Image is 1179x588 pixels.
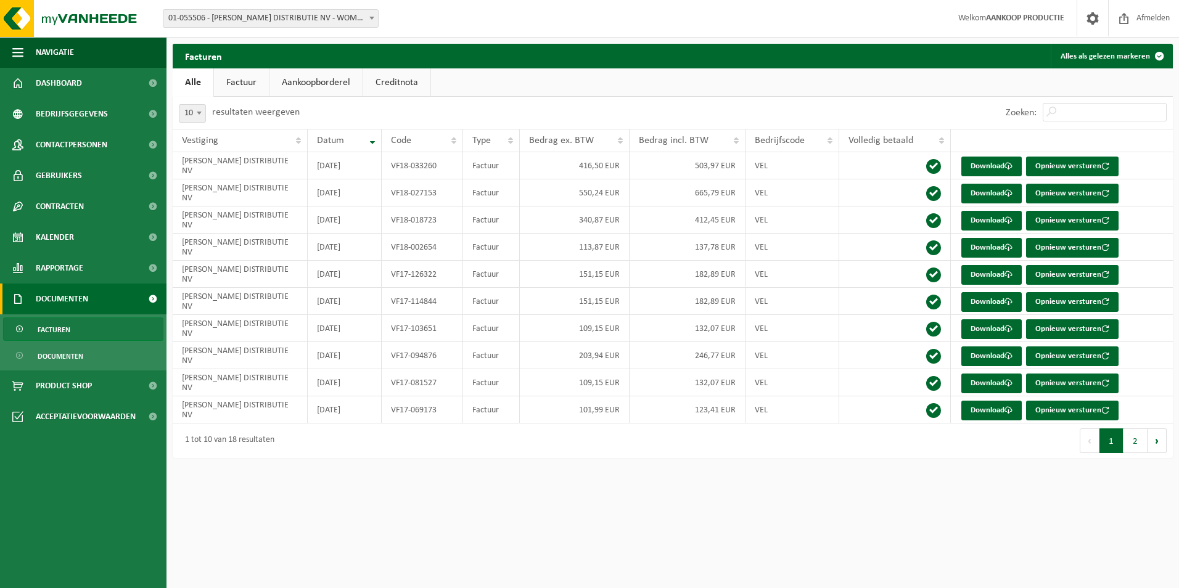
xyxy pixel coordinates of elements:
span: Contracten [36,191,84,222]
td: VF17-103651 [382,315,464,342]
td: 203,94 EUR [520,342,630,369]
a: Aankoopborderel [269,68,363,97]
td: [DATE] [308,315,382,342]
td: Factuur [463,234,520,261]
td: [PERSON_NAME] DISTRIBUTIE NV [173,342,308,369]
td: 132,07 EUR [630,369,746,396]
td: [DATE] [308,288,382,315]
span: Dashboard [36,68,82,99]
td: 550,24 EUR [520,179,630,206]
span: Vestiging [182,136,218,145]
span: Navigatie [36,37,74,68]
button: Opnieuw versturen [1026,319,1119,339]
td: Factuur [463,288,520,315]
button: Opnieuw versturen [1026,157,1119,176]
td: VEL [746,288,839,315]
td: [PERSON_NAME] DISTRIBUTIE NV [173,206,308,234]
a: Creditnota [363,68,430,97]
button: Opnieuw versturen [1026,292,1119,312]
td: [PERSON_NAME] DISTRIBUTIE NV [173,152,308,179]
a: Download [961,184,1022,203]
td: VF17-081527 [382,369,464,396]
td: VEL [746,206,839,234]
span: Facturen [38,318,70,341]
span: Product Shop [36,370,92,401]
h2: Facturen [173,44,234,68]
td: Factuur [463,342,520,369]
td: 340,87 EUR [520,206,630,234]
button: Opnieuw versturen [1026,346,1119,366]
div: 1 tot 10 van 18 resultaten [179,430,274,452]
button: Opnieuw versturen [1026,184,1119,203]
span: Gebruikers [36,160,82,191]
a: Download [961,401,1022,420]
span: 10 [179,104,206,123]
a: Download [961,319,1022,339]
button: Opnieuw versturen [1026,401,1119,420]
td: [DATE] [308,234,382,261]
td: [DATE] [308,206,382,234]
button: Opnieuw versturen [1026,211,1119,231]
button: Opnieuw versturen [1026,238,1119,258]
td: Factuur [463,152,520,179]
td: VEL [746,396,839,423]
td: Factuur [463,261,520,288]
button: Alles als gelezen markeren [1051,44,1172,68]
td: [PERSON_NAME] DISTRIBUTIE NV [173,179,308,206]
td: Factuur [463,369,520,396]
td: VF18-033260 [382,152,464,179]
span: Contactpersonen [36,129,107,160]
td: VF17-094876 [382,342,464,369]
button: Next [1148,428,1167,453]
td: [PERSON_NAME] DISTRIBUTIE NV [173,396,308,423]
span: Volledig betaald [848,136,913,145]
td: VF18-027153 [382,179,464,206]
button: Opnieuw versturen [1026,374,1119,393]
td: [DATE] [308,369,382,396]
a: Download [961,292,1022,312]
span: Bedrijfsgegevens [36,99,108,129]
td: 132,07 EUR [630,315,746,342]
td: VEL [746,152,839,179]
td: 665,79 EUR [630,179,746,206]
td: 101,99 EUR [520,396,630,423]
a: Download [961,211,1022,231]
td: Factuur [463,396,520,423]
td: 123,41 EUR [630,396,746,423]
td: 416,50 EUR [520,152,630,179]
td: VEL [746,369,839,396]
td: 151,15 EUR [520,288,630,315]
td: [DATE] [308,179,382,206]
td: 246,77 EUR [630,342,746,369]
span: Bedrijfscode [755,136,805,145]
span: Bedrag ex. BTW [529,136,594,145]
span: Kalender [36,222,74,253]
td: VEL [746,234,839,261]
td: [PERSON_NAME] DISTRIBUTIE NV [173,369,308,396]
td: [DATE] [308,261,382,288]
label: Zoeken: [1006,108,1037,118]
a: Download [961,346,1022,366]
td: 109,15 EUR [520,315,630,342]
td: 182,89 EUR [630,288,746,315]
button: 2 [1124,428,1148,453]
td: VF17-114844 [382,288,464,315]
a: Facturen [3,317,163,341]
td: VF17-069173 [382,396,464,423]
span: 10 [179,105,205,122]
td: 137,78 EUR [630,234,746,261]
span: 01-055506 - CHARLES DISTRIBUTIE NV - WOMMELGEM [163,10,378,27]
td: 151,15 EUR [520,261,630,288]
td: Factuur [463,206,520,234]
td: 503,97 EUR [630,152,746,179]
td: VF18-018723 [382,206,464,234]
a: Download [961,265,1022,285]
td: [PERSON_NAME] DISTRIBUTIE NV [173,234,308,261]
td: VF17-126322 [382,261,464,288]
td: 412,45 EUR [630,206,746,234]
a: Factuur [214,68,269,97]
td: [DATE] [308,342,382,369]
td: Factuur [463,179,520,206]
td: [PERSON_NAME] DISTRIBUTIE NV [173,288,308,315]
td: [PERSON_NAME] DISTRIBUTIE NV [173,315,308,342]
